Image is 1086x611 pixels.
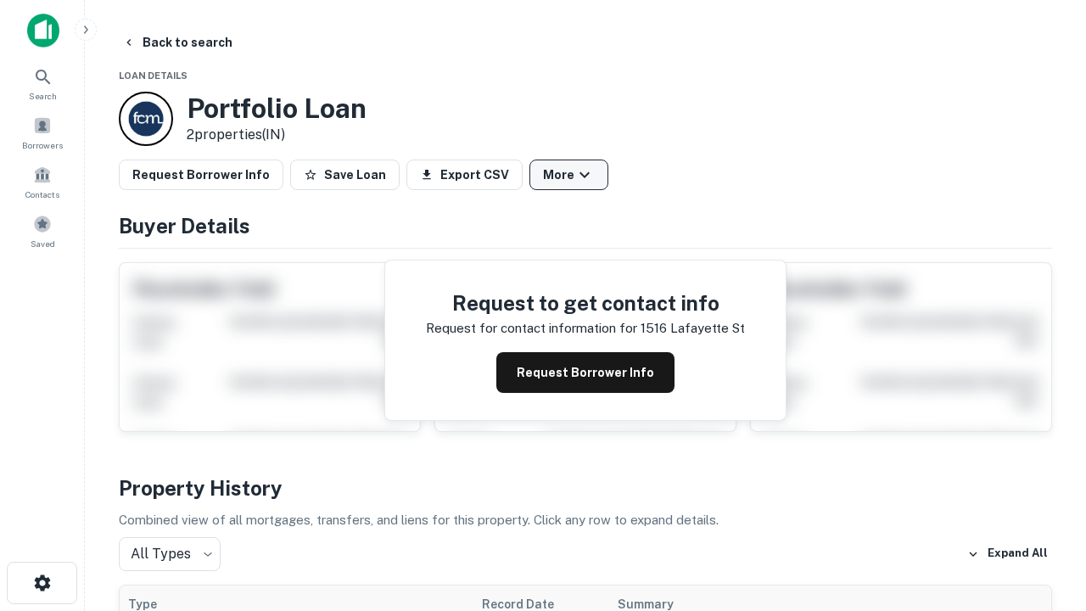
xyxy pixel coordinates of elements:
p: Request for contact information for [426,318,637,339]
h4: Request to get contact info [426,288,745,318]
p: 2 properties (IN) [187,125,367,145]
iframe: Chat Widget [1001,475,1086,557]
img: capitalize-icon.png [27,14,59,48]
a: Search [5,60,80,106]
h4: Property History [119,473,1052,503]
div: All Types [119,537,221,571]
a: Borrowers [5,109,80,155]
span: Contacts [25,188,59,201]
p: 1516 lafayette st [641,318,745,339]
p: Combined view of all mortgages, transfers, and liens for this property. Click any row to expand d... [119,510,1052,530]
button: Request Borrower Info [496,352,675,393]
h4: Buyer Details [119,210,1052,241]
button: Request Borrower Info [119,160,283,190]
a: Saved [5,208,80,254]
button: Save Loan [290,160,400,190]
button: Export CSV [406,160,523,190]
button: Expand All [963,541,1052,567]
h3: Portfolio Loan [187,92,367,125]
span: Search [29,89,57,103]
button: Back to search [115,27,239,58]
button: More [529,160,608,190]
span: Saved [31,237,55,250]
span: Loan Details [119,70,188,81]
span: Borrowers [22,138,63,152]
a: Contacts [5,159,80,205]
